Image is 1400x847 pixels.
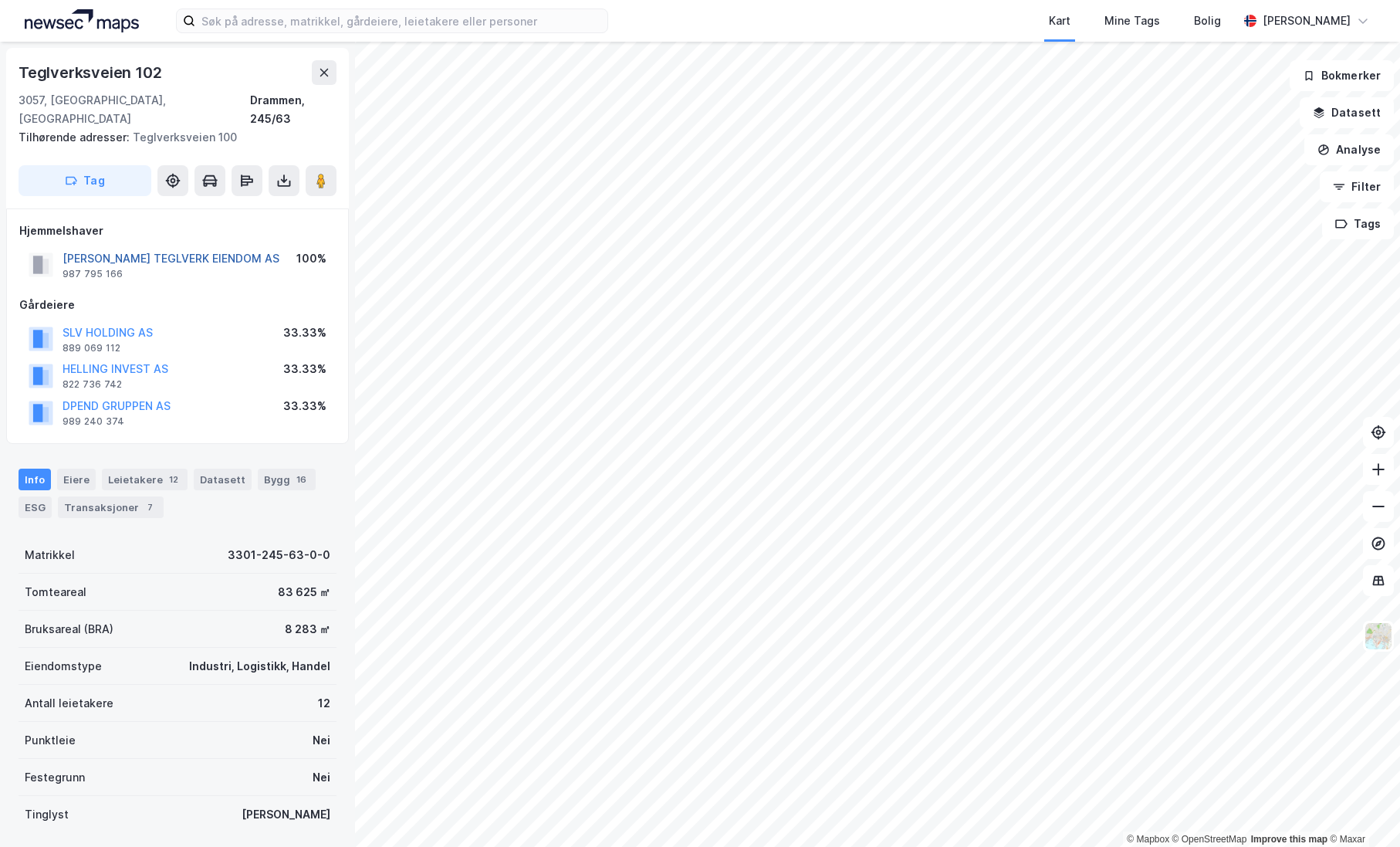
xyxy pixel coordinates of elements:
[19,60,164,85] div: Teglverksveien 102
[283,324,326,342] div: 33.33%
[1127,834,1169,845] a: Mapbox
[194,469,252,490] div: Datasett
[63,268,123,280] div: 987 795 166
[313,768,330,787] div: Nei
[25,731,76,750] div: Punktleie
[1320,171,1394,202] button: Filter
[25,768,85,787] div: Festegrunn
[58,496,164,518] div: Transaksjoner
[25,620,113,639] div: Bruksareal (BRA)
[296,249,326,268] div: 100%
[189,657,330,676] div: Industri, Logistikk, Handel
[25,694,113,713] div: Antall leietakere
[1323,773,1400,847] iframe: Chat Widget
[19,165,151,196] button: Tag
[313,731,330,750] div: Nei
[1364,622,1393,651] img: Z
[63,342,120,354] div: 889 069 112
[318,694,330,713] div: 12
[278,583,330,601] div: 83 625 ㎡
[242,805,330,824] div: [PERSON_NAME]
[283,397,326,415] div: 33.33%
[19,469,51,490] div: Info
[1304,134,1394,165] button: Analyse
[1322,208,1394,239] button: Tags
[25,583,86,601] div: Tomteareal
[228,546,330,564] div: 3301-245-63-0-0
[1323,773,1400,847] div: Kontrollprogram for chat
[19,128,324,147] div: Teglverksveien 100
[57,469,96,490] div: Eiere
[195,9,607,32] input: Søk på adresse, matrikkel, gårdeiere, leietakere eller personer
[19,222,336,240] div: Hjemmelshaver
[1194,12,1221,30] div: Bolig
[63,415,124,428] div: 989 240 374
[19,496,52,518] div: ESG
[166,472,181,487] div: 12
[1251,834,1327,845] a: Improve this map
[1300,97,1394,128] button: Datasett
[285,620,330,639] div: 8 283 ㎡
[142,500,157,515] div: 7
[258,469,316,490] div: Bygg
[283,360,326,378] div: 33.33%
[1049,12,1070,30] div: Kart
[19,296,336,314] div: Gårdeiere
[1104,12,1160,30] div: Mine Tags
[250,91,336,128] div: Drammen, 245/63
[102,469,188,490] div: Leietakere
[25,657,102,676] div: Eiendomstype
[293,472,309,487] div: 16
[1290,60,1394,91] button: Bokmerker
[19,91,250,128] div: 3057, [GEOGRAPHIC_DATA], [GEOGRAPHIC_DATA]
[1172,834,1247,845] a: OpenStreetMap
[19,130,133,144] span: Tilhørende adresser:
[25,546,75,564] div: Matrikkel
[63,378,122,391] div: 822 736 742
[25,805,69,824] div: Tinglyst
[1263,12,1351,30] div: [PERSON_NAME]
[25,9,139,32] img: logo.a4113a55bc3d86da70a041830d287a7e.svg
